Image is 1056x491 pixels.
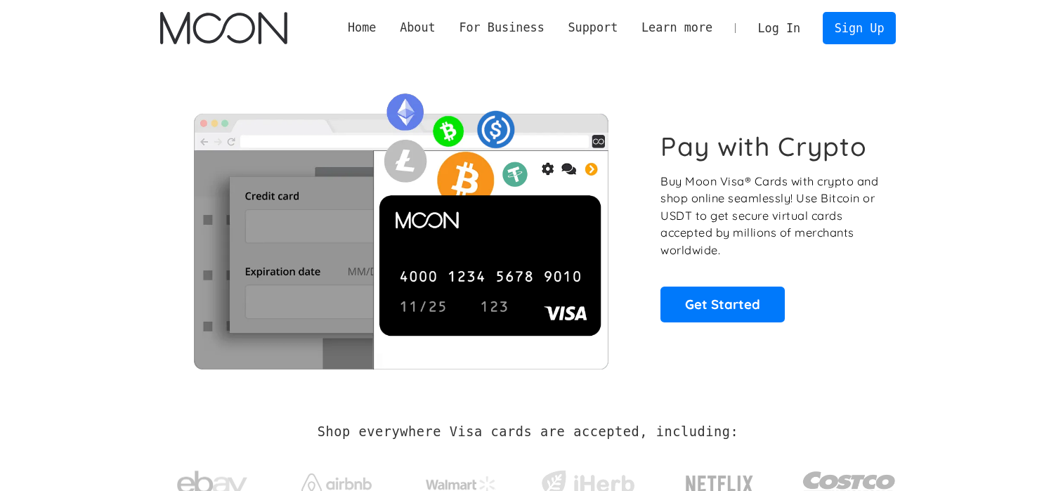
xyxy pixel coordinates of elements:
a: Sign Up [823,12,896,44]
div: Support [568,19,618,37]
div: For Business [448,19,556,37]
p: Buy Moon Visa® Cards with crypto and shop online seamlessly! Use Bitcoin or USDT to get secure vi... [660,173,880,259]
div: Support [556,19,630,37]
div: For Business [459,19,544,37]
h1: Pay with Crypto [660,131,867,162]
div: About [400,19,436,37]
h2: Shop everywhere Visa cards are accepted, including: [318,424,738,440]
img: Moon Cards let you spend your crypto anywhere Visa is accepted. [160,84,641,369]
div: Learn more [630,19,724,37]
a: Home [336,19,388,37]
a: Get Started [660,287,785,322]
div: About [388,19,447,37]
a: home [160,12,287,44]
a: Log In [746,13,812,44]
img: Moon Logo [160,12,287,44]
div: Learn more [641,19,712,37]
